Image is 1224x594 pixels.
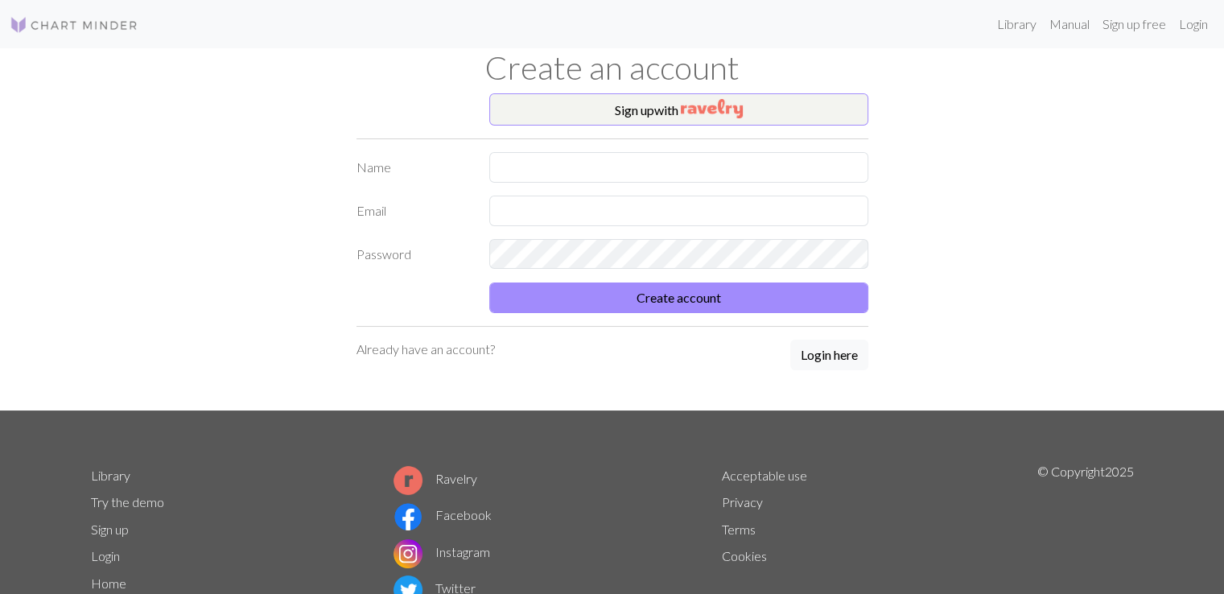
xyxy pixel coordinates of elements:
p: Already have an account? [356,340,495,359]
a: Library [991,8,1043,40]
a: Login [1172,8,1214,40]
label: Email [347,196,480,226]
button: Create account [489,283,868,313]
img: Instagram logo [394,539,422,568]
a: Terms [722,522,756,537]
a: Try the demo [91,494,164,509]
img: Logo [10,15,138,35]
img: Ravelry [681,99,743,118]
a: Sign up [91,522,129,537]
label: Name [347,152,480,183]
a: Sign up free [1096,8,1172,40]
a: Ravelry [394,471,477,486]
a: Acceptable use [722,468,807,483]
a: Library [91,468,130,483]
a: Home [91,575,126,591]
a: Instagram [394,544,490,559]
img: Facebook logo [394,502,422,531]
a: Cookies [722,548,767,563]
button: Login here [790,340,868,370]
a: Login [91,548,120,563]
a: Privacy [722,494,763,509]
a: Facebook [394,507,492,522]
label: Password [347,239,480,270]
button: Sign upwith [489,93,868,126]
h1: Create an account [81,48,1144,87]
img: Ravelry logo [394,466,422,495]
a: Login here [790,340,868,372]
a: Manual [1043,8,1096,40]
